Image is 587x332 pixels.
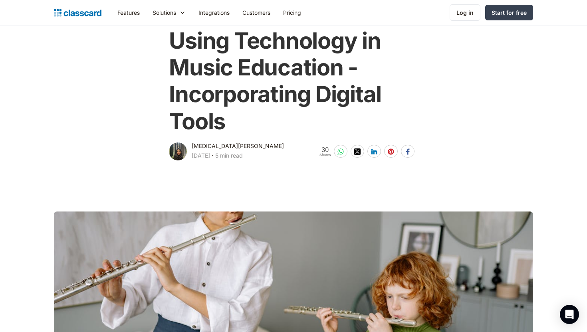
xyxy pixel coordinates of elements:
h1: Using Technology in Music Education - Incorporating Digital Tools [169,28,418,135]
span: Shares [319,153,331,157]
a: Features [111,4,146,22]
a: Log in [450,4,480,21]
div: ‧ [210,151,215,162]
a: Start for free [485,5,533,20]
div: Open Intercom Messenger [560,305,579,324]
div: [MEDICAL_DATA][PERSON_NAME] [192,141,284,151]
div: Solutions [146,4,192,22]
a: Integrations [192,4,236,22]
div: [DATE] [192,151,210,160]
div: Start for free [492,8,527,17]
img: twitter-white sharing button [354,148,361,155]
img: linkedin-white sharing button [371,148,377,155]
div: 5 min read [215,151,243,160]
img: pinterest-white sharing button [388,148,394,155]
img: whatsapp-white sharing button [337,148,344,155]
img: facebook-white sharing button [405,148,411,155]
a: Customers [236,4,277,22]
a: Pricing [277,4,307,22]
div: Solutions [153,8,176,17]
a: home [54,7,101,18]
span: 30 [319,146,331,153]
div: Log in [456,8,474,17]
